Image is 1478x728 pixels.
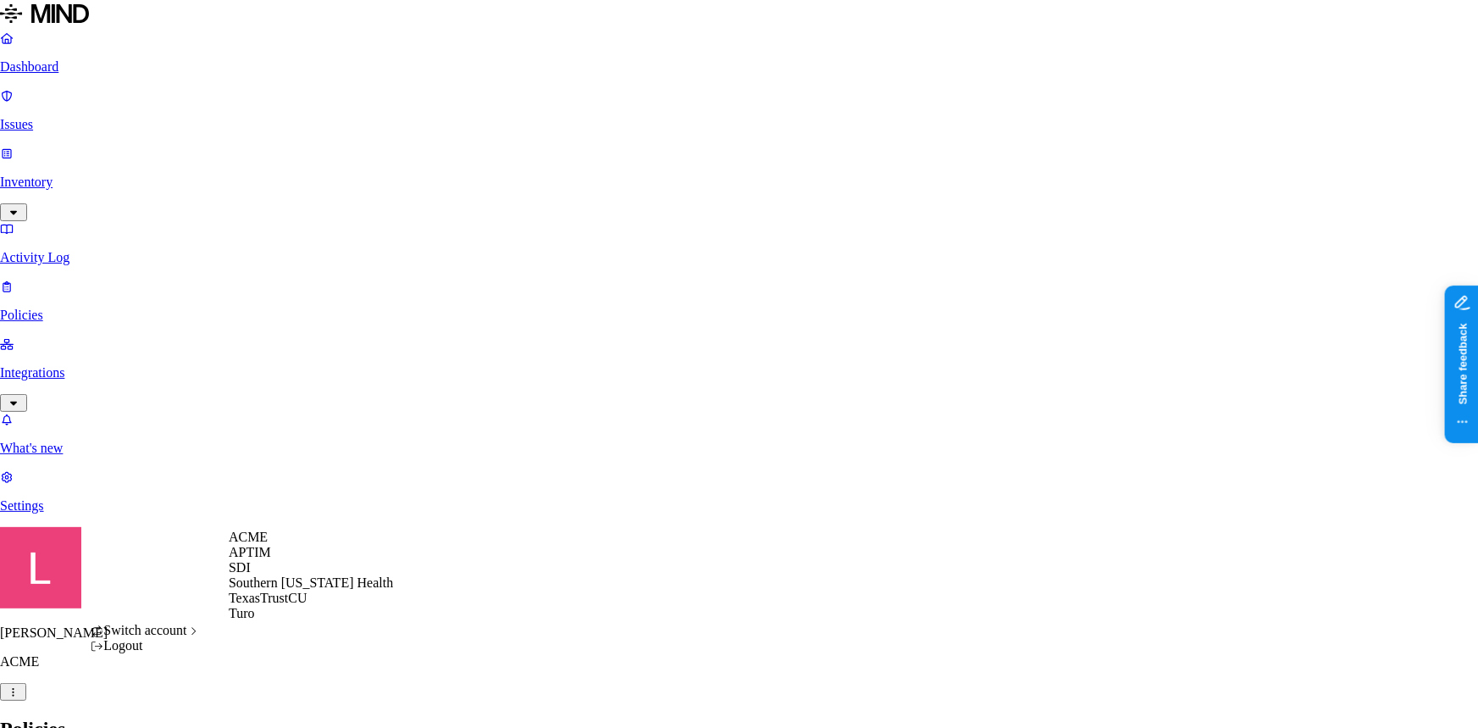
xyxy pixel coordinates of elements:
span: Southern [US_STATE] Health [229,575,393,590]
span: TexasTrustCU [229,591,307,605]
span: Turo [229,606,255,620]
span: SDI [229,560,251,575]
div: Logout [90,638,200,653]
span: APTIM [229,545,271,559]
span: Switch account [103,623,186,637]
span: ACME [229,530,268,544]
